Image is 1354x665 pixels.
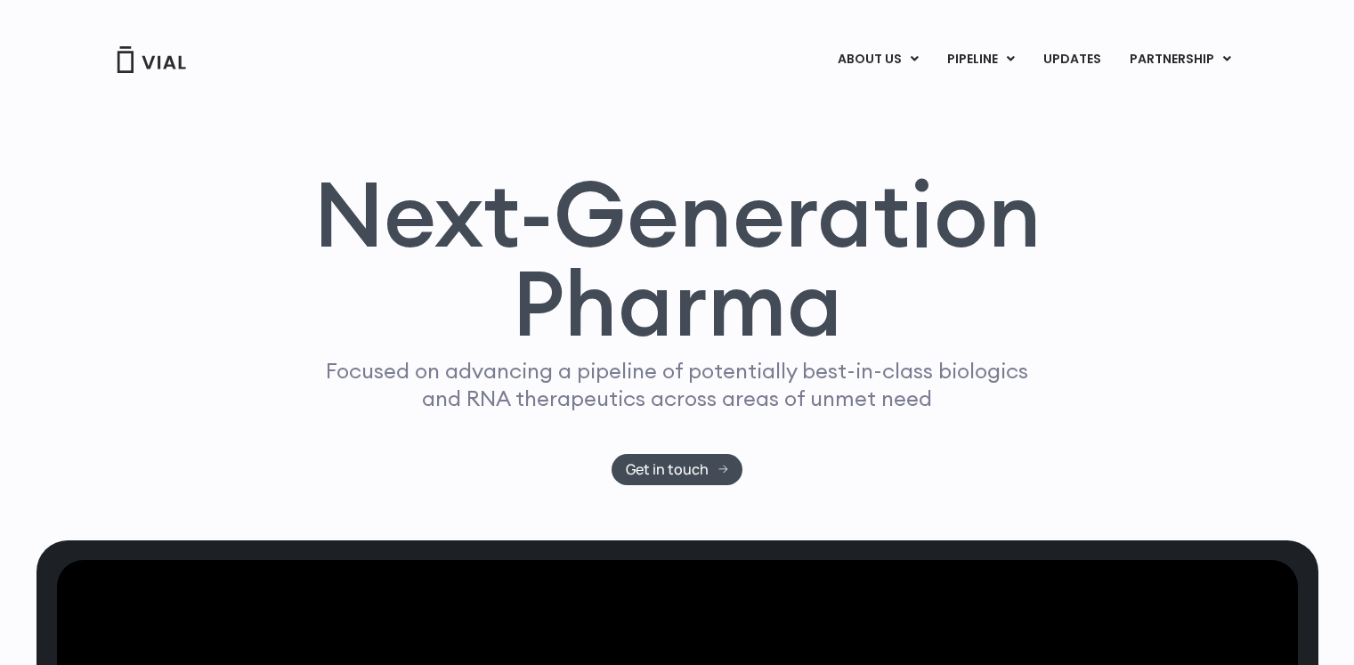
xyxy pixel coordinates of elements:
[1115,45,1245,75] a: PARTNERSHIPMenu Toggle
[319,357,1036,412] p: Focused on advancing a pipeline of potentially best-in-class biologics and RNA therapeutics acros...
[1029,45,1115,75] a: UPDATES
[933,45,1028,75] a: PIPELINEMenu Toggle
[823,45,932,75] a: ABOUT USMenu Toggle
[116,46,187,73] img: Vial Logo
[626,463,709,476] span: Get in touch
[612,454,742,485] a: Get in touch
[292,169,1063,349] h1: Next-Generation Pharma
